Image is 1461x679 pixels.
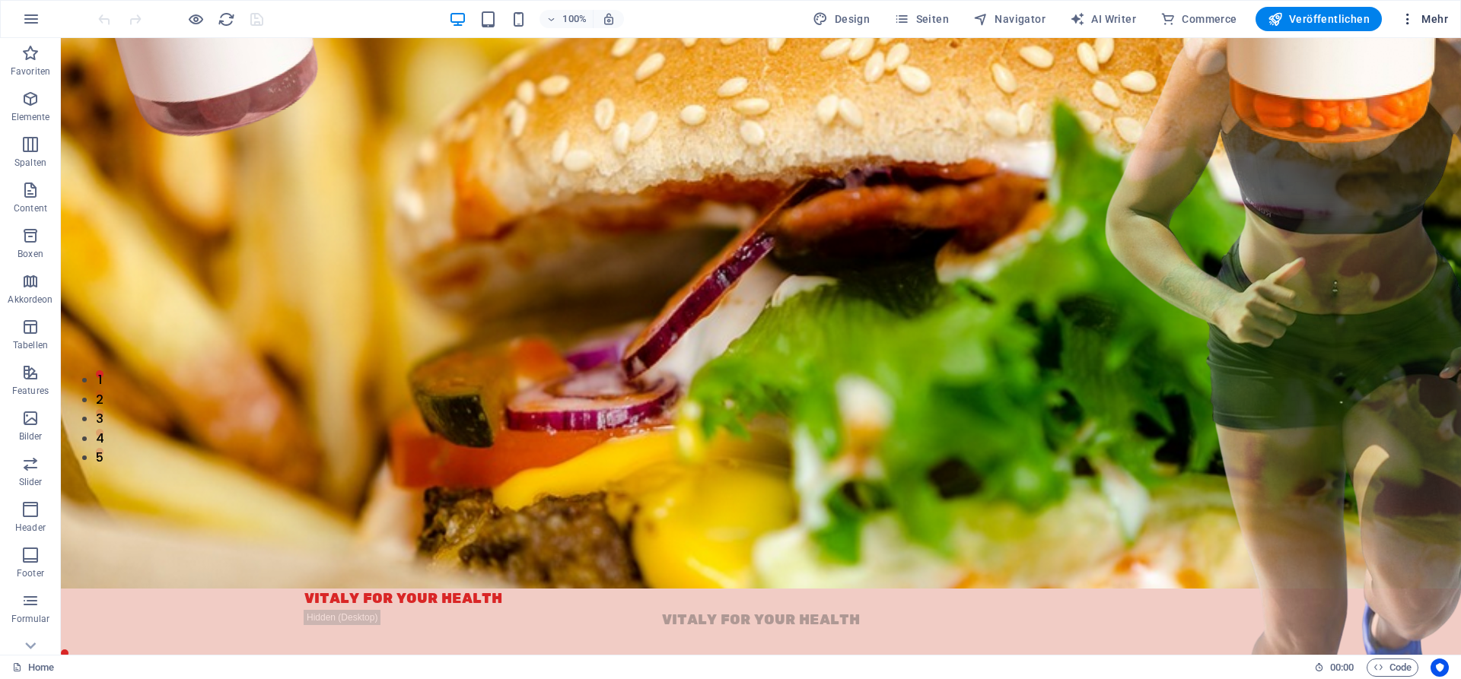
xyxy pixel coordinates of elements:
p: Spalten [14,157,46,169]
button: 1 [35,332,43,340]
button: Veröffentlichen [1256,7,1382,31]
button: 3 [35,371,43,379]
span: Commerce [1160,11,1237,27]
p: Boxen [18,248,43,260]
span: 00 00 [1330,658,1354,677]
h6: 100% [562,10,587,28]
a: Klick, um Auswahl aufzuheben. Doppelklick öffnet Seitenverwaltung [12,658,54,677]
p: Akkordeon [8,293,53,306]
button: 4 [35,391,43,398]
span: Veröffentlichen [1268,11,1370,27]
p: Header [15,522,46,534]
button: Navigator [967,7,1052,31]
p: Bilder [19,430,43,443]
button: Usercentrics [1431,658,1449,677]
button: 100% [540,10,594,28]
button: Klicke hier, um den Vorschau-Modus zu verlassen [186,10,205,28]
p: Slider [19,476,43,488]
button: 5 [35,410,43,417]
button: reload [217,10,235,28]
button: Seiten [888,7,955,31]
p: Formular [11,613,50,625]
span: Code [1373,658,1412,677]
span: : [1341,662,1343,673]
button: Code [1367,658,1418,677]
p: Footer [17,567,44,579]
span: Mehr [1400,11,1448,27]
span: Design [813,11,870,27]
span: Seiten [894,11,949,27]
button: 2 [35,352,43,360]
p: Content [14,202,47,214]
button: Mehr [1394,7,1454,31]
button: Commerce [1154,7,1243,31]
p: Elemente [11,111,50,123]
span: AI Writer [1070,11,1136,27]
h6: Session-Zeit [1314,658,1354,677]
button: Design [807,7,876,31]
p: Tabellen [13,339,48,351]
div: Design (Strg+Alt+Y) [807,7,876,31]
p: Favoriten [11,65,50,78]
i: Seite neu laden [218,11,235,28]
i: Bei Größenänderung Zoomstufe automatisch an das gewählte Gerät anpassen. [602,12,616,26]
p: Features [12,385,49,397]
button: AI Writer [1064,7,1142,31]
span: Navigator [973,11,1046,27]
